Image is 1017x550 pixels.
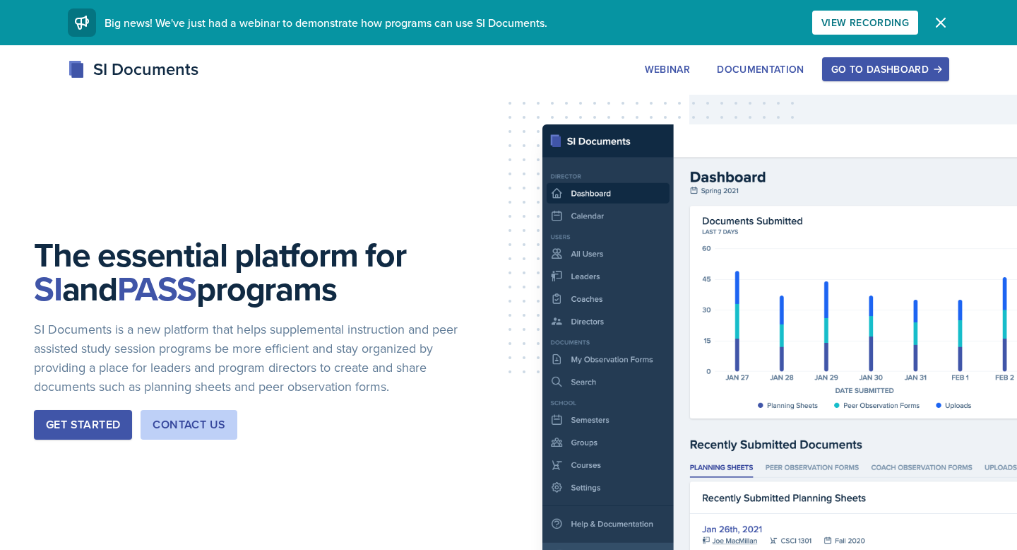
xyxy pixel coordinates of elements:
div: Get Started [46,416,120,433]
span: Big news! We've just had a webinar to demonstrate how programs can use SI Documents. [105,15,547,30]
div: SI Documents [68,57,198,82]
div: Webinar [645,64,690,75]
button: Contact Us [141,410,237,440]
div: Go to Dashboard [831,64,940,75]
button: Go to Dashboard [822,57,949,81]
div: Documentation [717,64,804,75]
button: Get Started [34,410,132,440]
button: Documentation [708,57,814,81]
button: Webinar [636,57,699,81]
div: Contact Us [153,416,225,433]
button: View Recording [812,11,918,35]
div: View Recording [821,17,909,28]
